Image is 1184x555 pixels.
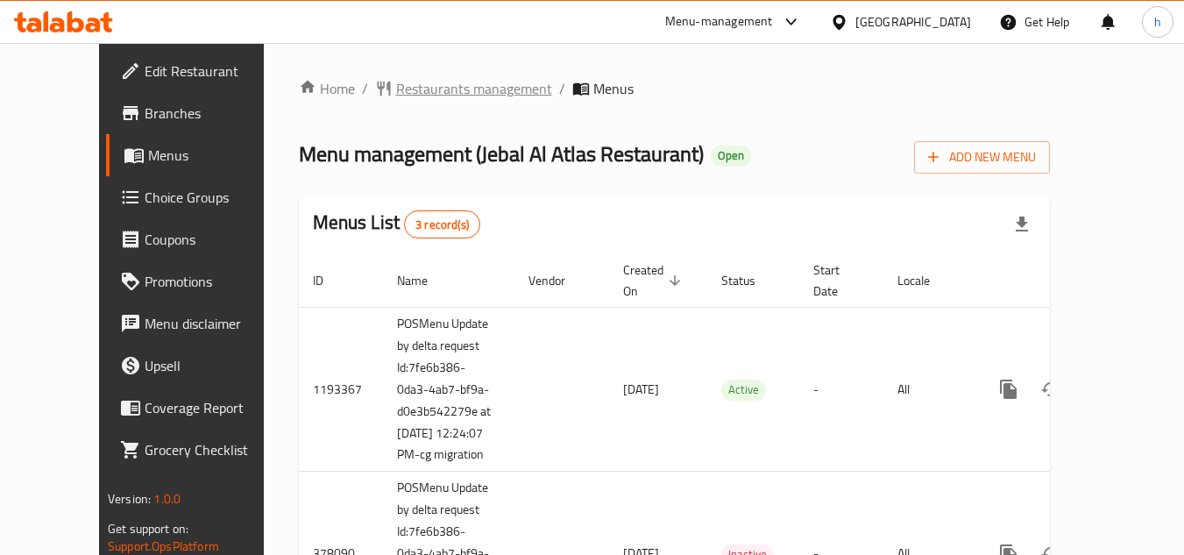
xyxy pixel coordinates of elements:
span: Status [721,270,778,291]
div: Open [711,146,751,167]
a: Upsell [106,345,297,387]
span: Get support on: [108,517,188,540]
a: Promotions [106,260,297,302]
li: / [559,78,565,99]
td: 1193367 [299,307,383,472]
a: Restaurants management [375,78,552,99]
a: Edit Restaurant [106,50,297,92]
a: Branches [106,92,297,134]
span: Upsell [145,355,283,376]
td: POSMenu Update by delta request Id:7fe6b386-0da3-4ab7-bf9a-d0e3b542279e at [DATE] 12:24:07 PM-cg ... [383,307,514,472]
button: Change Status [1030,368,1072,410]
a: Coverage Report [106,387,297,429]
li: / [362,78,368,99]
span: Choice Groups [145,187,283,208]
span: Name [397,270,450,291]
button: Add New Menu [914,141,1050,174]
a: Grocery Checklist [106,429,297,471]
div: [GEOGRAPHIC_DATA] [855,12,971,32]
th: Actions [974,254,1170,308]
div: Export file [1001,203,1043,245]
span: Start Date [813,260,862,302]
span: Version: [108,487,151,510]
span: 3 record(s) [405,217,479,233]
span: Add New Menu [928,146,1036,168]
span: ID [313,270,346,291]
span: Edit Restaurant [145,60,283,82]
h2: Menus List [313,210,480,238]
span: Coupons [145,229,283,250]
span: Grocery Checklist [145,439,283,460]
button: more [988,368,1030,410]
td: - [799,307,883,472]
a: Home [299,78,355,99]
span: h [1154,12,1161,32]
span: Active [721,380,766,400]
span: Menus [593,78,634,99]
span: Branches [145,103,283,124]
span: Created On [623,260,686,302]
td: All [883,307,974,472]
span: Menu management ( Jebal Al Atlas Restaurant ) [299,134,704,174]
span: Menus [148,145,283,166]
span: Open [711,148,751,163]
nav: breadcrumb [299,78,1050,99]
a: Choice Groups [106,176,297,218]
a: Menu disclaimer [106,302,297,345]
span: Restaurants management [396,78,552,99]
span: Coverage Report [145,397,283,418]
div: Total records count [404,210,480,238]
span: Locale [897,270,953,291]
a: Menus [106,134,297,176]
div: Menu-management [665,11,773,32]
span: Promotions [145,271,283,292]
span: [DATE] [623,378,659,401]
span: Vendor [528,270,588,291]
span: Menu disclaimer [145,313,283,334]
span: 1.0.0 [153,487,181,510]
a: Coupons [106,218,297,260]
div: Active [721,380,766,401]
